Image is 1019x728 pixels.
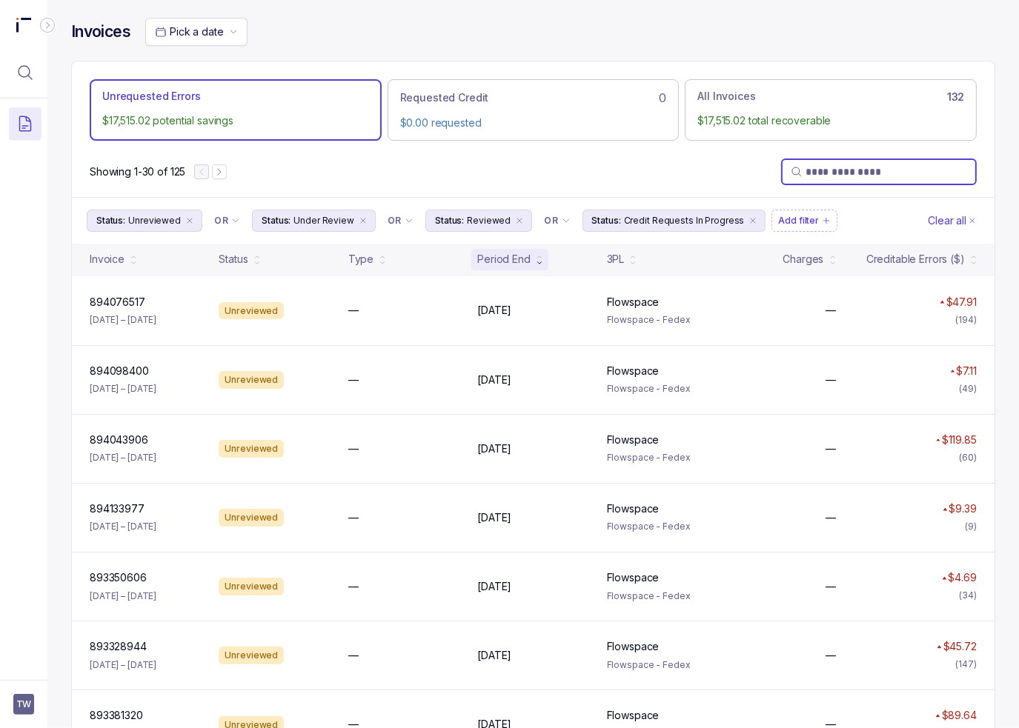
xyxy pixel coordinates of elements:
[477,252,531,267] div: Period End
[467,213,511,228] p: Reviewed
[607,450,718,465] p: Flowspace - Fedex
[747,215,759,227] div: remove content
[90,381,156,396] p: [DATE] – [DATE]
[219,647,284,664] div: Unreviewed
[435,213,464,228] p: Status:
[826,373,836,387] p: —
[826,579,836,594] p: —
[949,501,977,516] p: $9.39
[90,708,143,723] p: 893381320
[400,89,667,107] div: 0
[90,658,156,672] p: [DATE] – [DATE]
[219,578,284,595] div: Unreviewed
[959,450,977,465] div: (60)
[607,433,660,447] p: Flowspace
[826,510,836,525] p: —
[90,164,185,179] p: Showing 1-30 of 125
[477,579,511,594] p: [DATE]
[87,210,925,232] ul: Filter Group
[90,589,156,604] p: [DATE] – [DATE]
[102,89,200,104] p: Unrequested Errors
[214,215,228,227] p: OR
[607,570,660,585] p: Flowspace
[212,164,227,179] button: Next Page
[90,450,156,465] p: [DATE] – [DATE]
[477,648,511,663] p: [DATE]
[39,16,56,34] div: Collapse Icon
[866,252,965,267] div: Creditable Errors ($)
[607,501,660,516] p: Flowspace
[607,313,718,327] p: Flowspace - Fedex
[607,658,718,672] p: Flowspace - Fedex
[697,89,755,104] p: All Invoices
[544,215,558,227] p: OR
[90,313,156,327] p: [DATE] – [DATE]
[607,519,718,534] p: Flowspace - Fedex
[90,79,977,140] ul: Action Tab Group
[13,694,34,715] span: User initials
[935,714,940,718] img: red pointer upwards
[949,570,977,585] p: $4.69
[90,639,147,654] p: 893328944
[826,441,836,456] p: —
[607,639,660,654] p: Flowspace
[942,708,977,723] p: $89.64
[400,116,667,130] p: $0.00 requested
[783,252,824,267] div: Charges
[208,210,246,231] button: Filter Chip Connector undefined
[90,252,125,267] div: Invoice
[957,364,977,378] p: $7.11
[943,639,977,654] p: $45.72
[90,433,148,447] p: 894043906
[936,438,940,442] img: red pointer upwards
[184,215,196,227] div: remove content
[219,371,284,389] div: Unreviewed
[348,252,374,267] div: Type
[956,313,977,327] div: (194)
[348,579,359,594] p: —
[607,252,625,267] div: 3PL
[155,24,223,39] search: Date Range Picker
[477,373,511,387] p: [DATE]
[477,510,511,525] p: [DATE]
[778,213,819,228] p: Add filter
[262,213,291,228] p: Status:
[102,113,369,128] p: $17,515.02 potential savings
[219,440,284,458] div: Unreviewed
[214,215,240,227] li: Filter Chip Connector undefined
[388,215,402,227] p: OR
[607,708,660,723] p: Flowspace
[90,164,185,179] div: Remaining page entries
[348,648,359,663] p: —
[607,364,660,378] p: Flowspace
[965,519,977,534] div: (9)
[697,113,964,128] p: $17,515.02 total recoverable
[942,433,977,447] p: $119.85
[219,252,248,267] div: Status
[544,215,570,227] li: Filter Chip Connector undefined
[219,509,284,527] div: Unreviewed
[826,303,836,318] p: —
[388,215,414,227] li: Filter Chip Connector undefined
[87,210,202,232] button: Filter Chip Unreviewed
[425,210,532,232] button: Filter Chip Reviewed
[959,381,977,396] div: (49)
[624,213,745,228] p: Credit Requests In Progress
[252,210,376,232] button: Filter Chip Under Review
[925,210,980,232] button: Clear Filters
[582,210,766,232] button: Filter Chip Credit Requests In Progress
[96,213,125,228] p: Status:
[826,648,836,663] p: —
[90,570,147,585] p: 893350606
[477,303,511,318] p: [DATE]
[90,519,156,534] p: [DATE] – [DATE]
[293,213,354,228] p: Under Review
[400,90,489,105] p: Requested Credit
[607,295,660,310] p: Flowspace
[771,210,837,232] button: Filter Chip Add filter
[219,302,284,320] div: Unreviewed
[128,213,181,228] p: Unreviewed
